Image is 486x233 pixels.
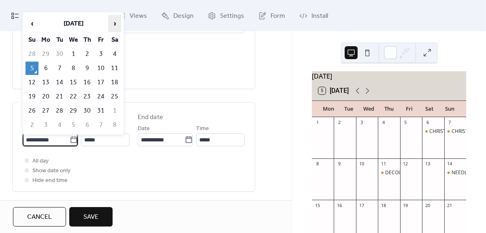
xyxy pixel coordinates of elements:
div: Sun [439,101,460,117]
td: 17 [94,76,107,89]
div: Thu [379,101,399,117]
span: Time [196,124,209,134]
td: 13 [39,76,52,89]
span: › [109,15,121,32]
th: Su [26,33,38,47]
td: 29 [39,47,52,61]
div: Mon [318,101,339,117]
div: Sat [419,101,439,117]
td: 19 [26,90,38,103]
button: 5[DATE] [315,85,352,96]
div: NEEDLE FELTED CHRISTMAS HOOPS WORKSHOP [444,169,466,176]
span: Form [271,10,285,22]
div: 19 [403,202,409,208]
td: 22 [67,90,80,103]
span: Settings [220,10,244,22]
td: 16 [81,76,94,89]
div: 12 [403,161,409,167]
div: 1 [314,120,320,126]
div: 16 [336,202,342,208]
th: [DATE] [39,15,107,32]
div: 11 [380,161,386,167]
th: Mo [39,33,52,47]
div: 21 [447,202,453,208]
span: Date [138,124,150,134]
td: 9 [81,62,94,75]
span: All day [32,156,49,166]
th: Tu [53,33,66,47]
div: 2 [336,120,342,126]
div: 10 [358,161,364,167]
a: My Events [5,3,58,28]
span: Cancel [27,212,52,222]
div: 7 [447,120,453,126]
td: 30 [53,47,66,61]
td: 2 [26,118,38,132]
div: 3 [358,120,364,126]
div: DECOUPAGE CHRISTMAS ORNAMENTS WORKSHOP [378,169,400,176]
div: [DATE] [312,71,466,81]
div: 17 [358,202,364,208]
span: Hide end time [32,176,68,186]
td: 24 [94,90,107,103]
td: 8 [108,118,121,132]
span: Install [311,10,328,22]
span: Connect [79,10,103,22]
th: We [67,33,80,47]
a: Design [155,3,200,28]
td: 23 [81,90,94,103]
div: Wed [359,101,379,117]
span: Show date only [32,166,70,176]
td: 3 [39,118,52,132]
div: CHRISTMAS BEADED EMBROIDERY WORKSHOP [444,128,466,135]
td: 2 [81,47,94,61]
td: 18 [108,76,121,89]
div: 13 [424,161,431,167]
td: 30 [81,104,94,118]
a: Views [111,3,153,28]
td: 1 [67,47,80,61]
td: 6 [39,62,52,75]
div: 18 [380,202,386,208]
button: Cancel [13,207,66,227]
div: 9 [336,161,342,167]
span: Views [130,10,147,22]
span: Save [83,212,98,222]
td: 4 [108,47,121,61]
td: 27 [39,104,52,118]
a: Install [293,3,334,28]
div: 15 [314,202,320,208]
span: Design [173,10,194,22]
td: 10 [94,62,107,75]
td: 14 [53,76,66,89]
td: 12 [26,76,38,89]
td: 1 [108,104,121,118]
button: Save [69,207,113,227]
td: 5 [26,62,38,75]
td: 28 [53,104,66,118]
td: 11 [108,62,121,75]
td: 21 [53,90,66,103]
div: 14 [447,161,453,167]
div: 8 [314,161,320,167]
div: CHRISTMAS MODERN CALLIGRAPHY BRUSH LETTERING WORKSHOP [422,128,444,135]
td: 26 [26,104,38,118]
div: 4 [380,120,386,126]
div: 6 [424,120,431,126]
th: Th [81,33,94,47]
th: Fr [94,33,107,47]
td: 4 [53,118,66,132]
td: 28 [26,47,38,61]
th: Sa [108,33,121,47]
a: Form [252,3,291,28]
div: 20 [424,202,431,208]
td: 6 [81,118,94,132]
div: 5 [403,120,409,126]
td: 15 [67,76,80,89]
td: 7 [53,62,66,75]
div: Fri [399,101,419,117]
td: 20 [39,90,52,103]
td: 31 [94,104,107,118]
div: End date [138,113,163,122]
